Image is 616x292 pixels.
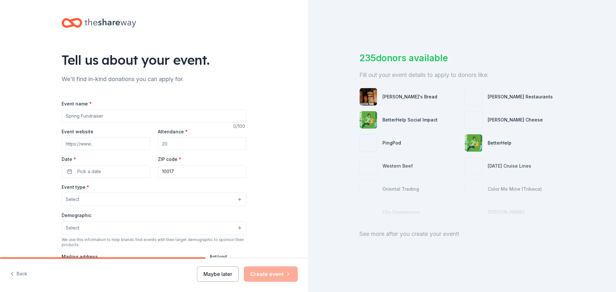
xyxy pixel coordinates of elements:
[10,267,27,281] button: Back
[62,221,246,235] button: Select
[66,196,79,203] span: Select
[62,51,246,69] div: Tell us about your event.
[62,193,246,206] button: Select
[360,134,377,152] img: photo for PingPod
[62,156,150,163] label: Date
[62,237,246,247] div: We use this information to help brands find events with their target demographic to sponsor their...
[77,168,101,175] span: Pick a date
[359,51,565,65] div: 235 donors available
[360,88,377,105] img: photo for Amy's Bread
[62,254,98,260] label: Mailing address
[62,74,246,84] div: We'll find in-kind donations you can apply for.
[158,156,181,163] label: ZIP code
[488,93,553,101] div: [PERSON_NAME] Restaurants
[62,184,89,190] label: Event type
[62,101,92,107] label: Event name
[210,254,227,260] label: Apt/unit
[465,88,482,105] img: photo for Cameron Mitchell Restaurants
[158,165,246,178] input: 12345 (U.S. only)
[66,224,79,232] span: Select
[359,229,565,239] div: See more after you create your event!
[158,137,246,150] input: 20
[62,110,246,122] input: Spring Fundraiser
[382,93,437,101] div: [PERSON_NAME]'s Bread
[488,139,511,147] div: BetterHelp
[62,137,150,150] input: https://www...
[488,116,543,124] div: [PERSON_NAME] Cheese
[360,111,377,129] img: photo for BetterHelp Social Impact
[465,111,482,129] img: photo for Murray's Cheese
[382,116,438,124] div: BetterHelp Social Impact
[359,70,565,80] div: Fill out your event details to apply to donors like:
[233,122,246,130] div: 0 /100
[62,129,93,135] label: Event website
[62,212,91,219] label: Demographic
[158,129,188,135] label: Attendance
[62,165,150,178] button: Pick a date
[465,134,482,152] img: photo for BetterHelp
[197,266,239,282] button: Maybe later
[382,139,401,147] div: PingPod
